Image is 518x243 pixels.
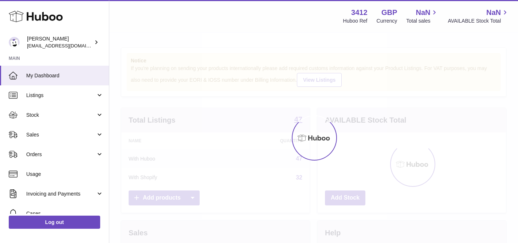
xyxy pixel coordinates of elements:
a: Log out [9,216,100,229]
img: info@beeble.buzz [9,37,20,48]
a: NaN AVAILABLE Stock Total [448,8,509,24]
span: Listings [26,92,96,99]
span: Cases [26,210,103,217]
span: [EMAIL_ADDRESS][DOMAIN_NAME] [27,43,107,49]
span: Stock [26,112,96,119]
span: NaN [486,8,501,18]
strong: GBP [381,8,397,18]
a: NaN Total sales [406,8,439,24]
span: Sales [26,131,96,138]
span: Orders [26,151,96,158]
strong: 3412 [351,8,368,18]
span: My Dashboard [26,72,103,79]
span: Total sales [406,18,439,24]
span: Invoicing and Payments [26,190,96,197]
span: AVAILABLE Stock Total [448,18,509,24]
div: Huboo Ref [343,18,368,24]
span: Usage [26,171,103,178]
span: NaN [416,8,430,18]
div: [PERSON_NAME] [27,35,93,49]
div: Currency [377,18,397,24]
